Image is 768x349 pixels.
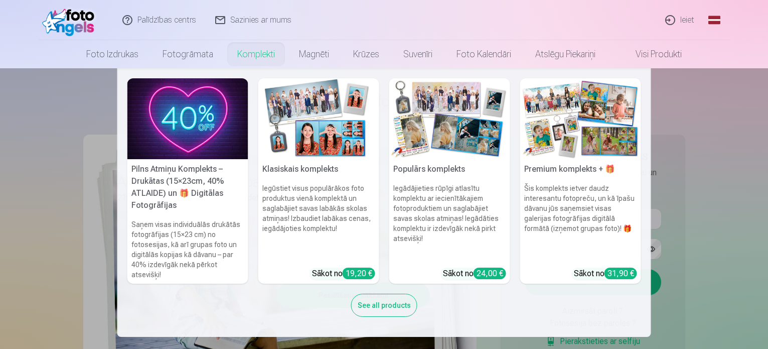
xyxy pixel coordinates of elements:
[389,159,510,179] h5: Populārs komplekts
[343,268,375,279] div: 19,20 €
[351,294,417,317] div: See all products
[42,4,100,36] img: /fa1
[312,268,375,280] div: Sākot no
[520,179,641,264] h6: Šis komplekts ietver daudz interesantu fotopreču, un kā īpašu dāvanu jūs saņemsiet visas galerija...
[607,40,694,68] a: Visi produkti
[520,78,641,159] img: Premium komplekts + 🎁
[127,78,248,159] img: Pilns Atmiņu Komplekts – Drukātas (15×23cm, 40% ATLAIDE) un 🎁 Digitālas Fotogrāfijas
[389,179,510,264] h6: Iegādājieties rūpīgi atlasītu komplektu ar iecienītākajiem fotoproduktiem un saglabājiet savas sk...
[258,78,379,159] img: Klasiskais komplekts
[474,268,506,279] div: 24,00 €
[443,268,506,280] div: Sākot no
[258,78,379,284] a: Klasiskais komplektsKlasiskais komplektsIegūstiet visus populārākos foto produktus vienā komplekt...
[444,40,523,68] a: Foto kalendāri
[150,40,225,68] a: Fotogrāmata
[351,299,417,310] a: See all products
[225,40,287,68] a: Komplekti
[341,40,391,68] a: Krūzes
[287,40,341,68] a: Magnēti
[520,78,641,284] a: Premium komplekts + 🎁 Premium komplekts + 🎁Šis komplekts ietver daudz interesantu fotopreču, un k...
[604,268,637,279] div: 31,90 €
[391,40,444,68] a: Suvenīri
[258,179,379,264] h6: Iegūstiet visus populārākos foto produktus vienā komplektā un saglabājiet savas labākās skolas at...
[520,159,641,179] h5: Premium komplekts + 🎁
[389,78,510,159] img: Populārs komplekts
[258,159,379,179] h5: Klasiskais komplekts
[127,159,248,215] h5: Pilns Atmiņu Komplekts – Drukātas (15×23cm, 40% ATLAIDE) un 🎁 Digitālas Fotogrāfijas
[574,268,637,280] div: Sākot no
[74,40,150,68] a: Foto izdrukas
[523,40,607,68] a: Atslēgu piekariņi
[127,78,248,284] a: Pilns Atmiņu Komplekts – Drukātas (15×23cm, 40% ATLAIDE) un 🎁 Digitālas Fotogrāfijas Pilns Atmiņu...
[389,78,510,284] a: Populārs komplektsPopulārs komplektsIegādājieties rūpīgi atlasītu komplektu ar iecienītākajiem fo...
[127,215,248,284] h6: Saņem visas individuālās drukātās fotogrāfijas (15×23 cm) no fotosesijas, kā arī grupas foto un d...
